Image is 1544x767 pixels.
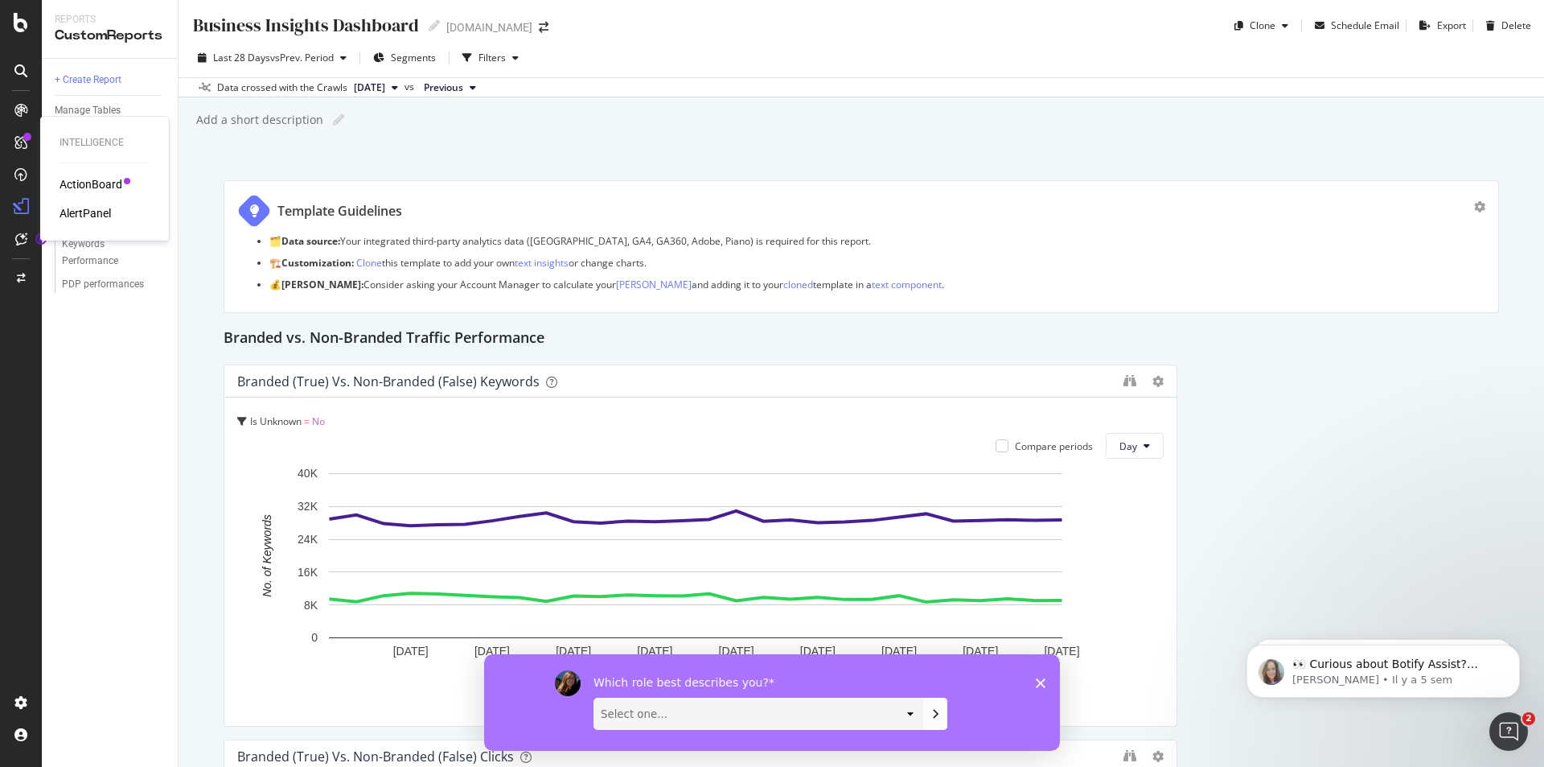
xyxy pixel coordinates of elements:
[1222,611,1544,724] iframe: Intercom notifications message
[60,136,150,150] div: Intelligence
[404,80,417,94] span: vs
[446,19,532,35] div: [DOMAIN_NAME]
[478,51,506,64] div: Filters
[237,373,540,390] div: Branded (true) vs. Non-Branded (false) Keywords
[224,365,1177,727] div: Branded (true) vs. Non-Branded (false) KeywordsIs Unknown = NoCompare periodsDayA chart.falsetrue
[281,234,340,248] strong: Data source:
[217,80,347,95] div: Data crossed with the Crawls
[312,414,325,428] span: No
[393,645,429,658] text: [DATE]
[417,78,482,97] button: Previous
[456,45,525,71] button: Filters
[637,645,672,658] text: [DATE]
[55,72,121,89] div: + Create Report
[60,176,122,192] a: ActionBoard
[333,114,344,126] i: Edit report name
[1015,439,1093,453] div: Compare periods
[474,645,510,658] text: [DATE]
[1119,439,1137,453] span: Day
[62,276,144,293] div: PDP performances
[1044,645,1079,658] text: [DATE]
[963,645,998,658] text: [DATE]
[277,202,402,221] div: Template Guidelines
[515,256,569,270] a: text insights
[60,205,111,221] a: AlertPanel
[34,232,48,246] div: Tooltip anchor
[62,276,166,293] a: PDP performances
[1106,433,1164,459] button: Day
[55,102,166,119] a: Manage Tables
[1501,19,1531,32] div: Delete
[1228,13,1295,39] button: Clone
[391,51,436,64] span: Segments
[269,234,1485,248] p: 🗂️ Your integrated third-party analytics data ([GEOGRAPHIC_DATA], GA4, GA360, Adobe, Piano) is re...
[270,51,334,64] span: vs Prev. Period
[224,326,1499,352] div: Branded vs. Non-Branded Traffic Performance
[55,27,165,45] div: CustomReports
[1123,749,1136,762] div: binoculars
[783,278,813,291] a: cloned
[1308,13,1399,39] button: Schedule Email
[556,645,591,658] text: [DATE]
[224,180,1499,313] div: Template Guidelines 🗂️Data source:Your integrated third-party analytics data ([GEOGRAPHIC_DATA], ...
[424,80,463,95] span: Previous
[484,654,1060,751] iframe: Enquête de Laura de Botify
[250,414,302,428] span: Is Unknown
[1250,19,1275,32] div: Clone
[298,533,318,546] text: 24K
[1480,13,1531,39] button: Delete
[55,102,121,119] div: Manage Tables
[881,645,917,658] text: [DATE]
[237,748,514,765] div: Branded (true) vs. Non-Branded (false) Clicks
[1522,712,1535,725] span: 2
[311,632,318,645] text: 0
[616,278,692,291] a: [PERSON_NAME]
[356,256,382,270] a: Clone
[237,465,1154,671] svg: A chart.
[429,20,440,31] i: Edit report name
[298,468,318,480] text: 40K
[1489,712,1528,751] iframe: Intercom live chat
[213,51,270,64] span: Last 28 Days
[298,501,318,513] text: 32K
[1437,19,1466,32] div: Export
[55,72,166,89] a: + Create Report
[191,13,419,38] div: Business Insights Dashboard
[224,326,544,352] h2: Branded vs. Non-Branded Traffic Performance
[872,278,942,291] a: text component
[304,414,310,428] span: =
[261,515,273,598] text: No. of Keywords
[367,45,442,71] button: Segments
[800,645,836,658] text: [DATE]
[304,599,318,612] text: 8K
[1331,19,1399,32] div: Schedule Email
[191,45,353,71] button: Last 28 DaysvsPrev. Period
[195,112,323,128] div: Add a short description
[539,22,548,33] div: arrow-right-arrow-left
[62,236,166,270] a: Keywords Performance
[62,236,152,270] div: Keywords Performance
[354,80,385,95] span: 2025 Sep. 4th
[281,278,363,291] strong: [PERSON_NAME]:
[298,566,318,579] text: 16K
[347,78,404,97] button: [DATE]
[1413,13,1466,39] button: Export
[1474,201,1485,212] div: gear
[269,256,1485,270] p: 🏗️ this template to add your own or change charts.
[719,645,754,658] text: [DATE]
[55,13,165,27] div: Reports
[269,278,1485,291] p: 💰 Consider asking your Account Manager to calculate your and adding it to your template in a .
[1123,374,1136,387] div: binoculars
